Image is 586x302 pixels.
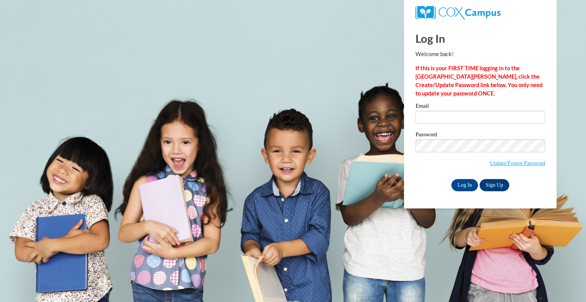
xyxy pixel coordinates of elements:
img: COX Campus [415,6,501,19]
a: COX Campus [415,9,501,15]
p: Welcome back! [415,50,545,58]
a: Update/Forgot Password [490,160,545,166]
label: Password [415,132,545,139]
input: Log In [451,179,478,191]
label: Email [415,103,545,111]
a: Sign Up [480,179,509,191]
h1: Log In [415,31,545,46]
strong: If this is your FIRST TIME logging in to the [GEOGRAPHIC_DATA][PERSON_NAME], click the Create/Upd... [415,65,543,97]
